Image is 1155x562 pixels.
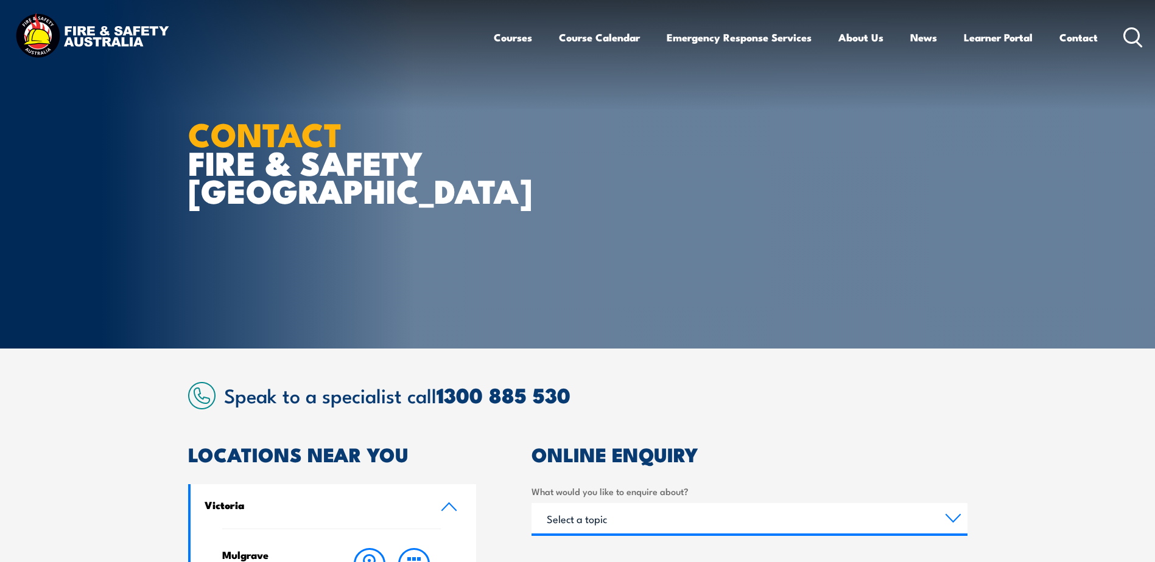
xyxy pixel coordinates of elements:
[910,21,937,54] a: News
[838,21,883,54] a: About Us
[437,378,570,411] a: 1300 885 530
[964,21,1033,54] a: Learner Portal
[532,445,967,462] h2: ONLINE ENQUIRY
[191,484,477,529] a: Victoria
[667,21,812,54] a: Emergency Response Services
[188,119,489,204] h1: FIRE & SAFETY [GEOGRAPHIC_DATA]
[532,484,967,498] label: What would you like to enquire about?
[222,548,324,561] h4: Mulgrave
[205,498,423,512] h4: Victoria
[188,445,477,462] h2: LOCATIONS NEAR YOU
[1059,21,1098,54] a: Contact
[188,108,342,158] strong: CONTACT
[224,384,967,406] h2: Speak to a specialist call
[494,21,532,54] a: Courses
[559,21,640,54] a: Course Calendar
